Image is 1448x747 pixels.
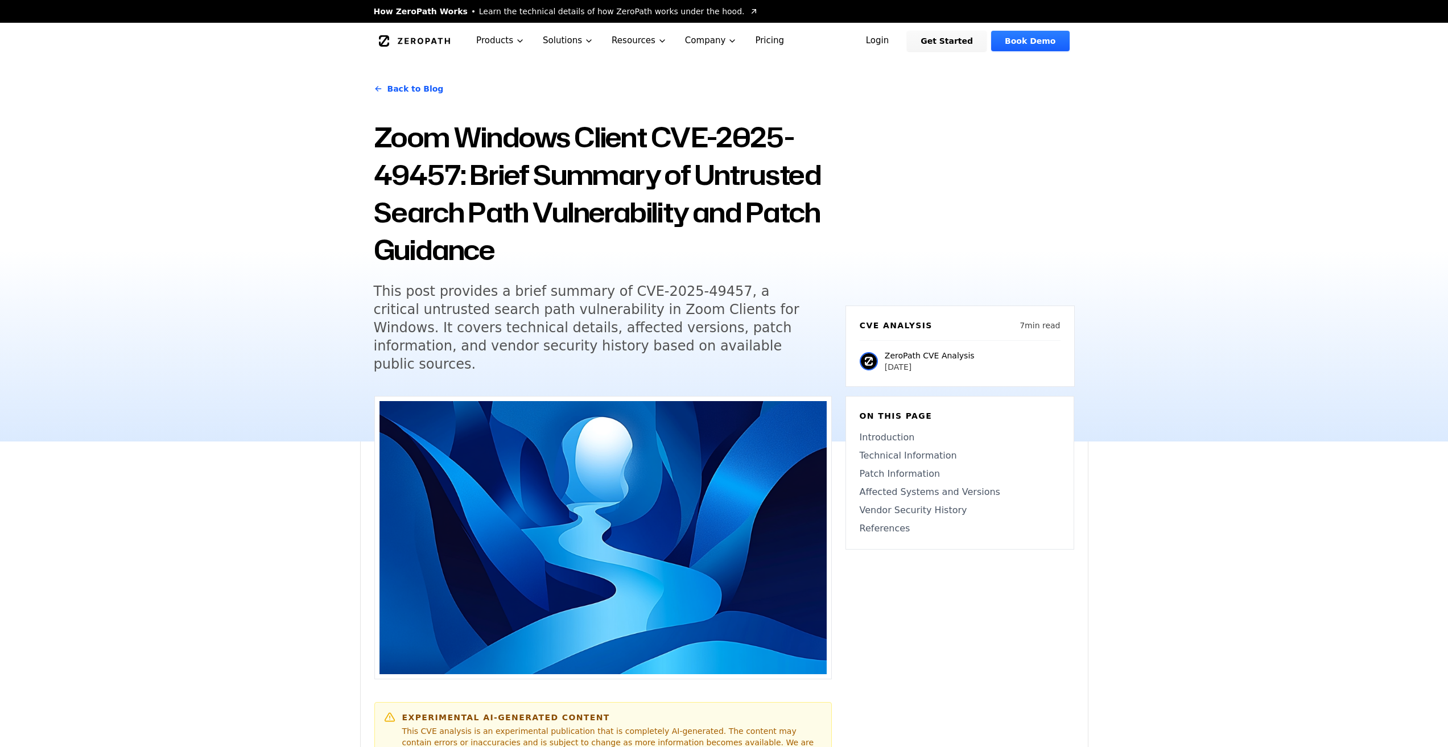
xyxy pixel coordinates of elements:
a: Introduction [860,431,1060,444]
a: Affected Systems and Versions [860,485,1060,499]
button: Products [467,23,534,59]
nav: Global [360,23,1088,59]
h5: This post provides a brief summary of CVE-2025-49457, a critical untrusted search path vulnerabil... [374,282,811,373]
a: Technical Information [860,449,1060,463]
a: How ZeroPath WorksLearn the technical details of how ZeroPath works under the hood. [374,6,758,17]
h6: CVE Analysis [860,320,933,331]
p: 7 min read [1020,320,1060,331]
button: Company [676,23,746,59]
span: How ZeroPath Works [374,6,468,17]
button: Solutions [534,23,603,59]
a: Get Started [907,31,987,51]
a: References [860,522,1060,535]
img: ZeroPath CVE Analysis [860,352,878,370]
a: Back to Blog [374,73,444,105]
a: Login [852,31,903,51]
button: Resources [603,23,676,59]
a: Pricing [746,23,793,59]
p: [DATE] [885,361,975,373]
a: Patch Information [860,467,1060,481]
a: Book Demo [991,31,1069,51]
h1: Zoom Windows Client CVE-2025-49457: Brief Summary of Untrusted Search Path Vulnerability and Patc... [374,118,832,269]
h6: On this page [860,410,1060,422]
p: ZeroPath CVE Analysis [885,350,975,361]
img: Zoom Windows Client CVE-2025-49457: Brief Summary of Untrusted Search Path Vulnerability and Patc... [379,401,827,674]
span: Learn the technical details of how ZeroPath works under the hood. [479,6,745,17]
h6: Experimental AI-Generated Content [402,712,822,723]
a: Vendor Security History [860,503,1060,517]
